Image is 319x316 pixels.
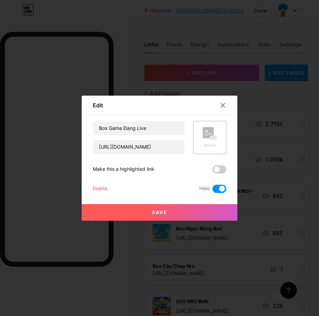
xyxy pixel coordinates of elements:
[152,209,167,215] span: Save
[82,204,237,221] button: Save
[93,140,184,154] input: URL
[93,101,103,109] div: Edit
[93,121,184,135] input: Title
[93,165,154,174] div: Make this a highlighted link
[199,185,210,193] span: Hide
[93,185,107,193] div: Delete
[203,143,217,148] div: Picture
